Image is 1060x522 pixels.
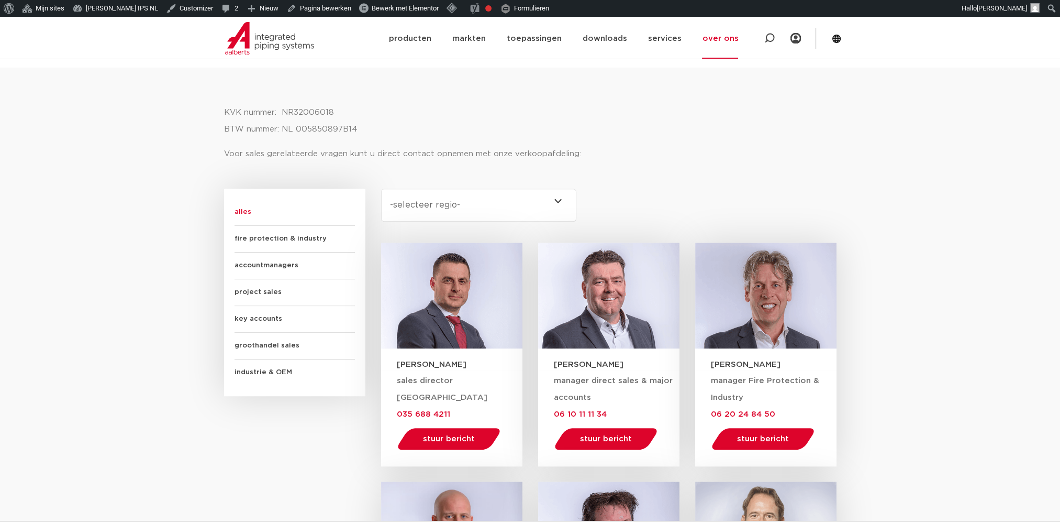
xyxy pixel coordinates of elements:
span: key accounts [235,306,355,333]
span: manager direct sales & major accounts [554,377,673,401]
a: services [648,18,681,59]
span: 06 20 24 84 50 [711,410,775,418]
span: 06 10 11 11 34 [554,410,607,418]
span: fire protection & industry [235,226,355,253]
span: alles [235,199,355,226]
div: Focus keyphrase niet ingevuld [485,5,492,12]
h3: [PERSON_NAME] [397,359,522,370]
span: groothandel sales [235,333,355,360]
a: 035 688 4211 [397,410,450,418]
span: 035 688 4211 [397,410,450,418]
span: stuur bericht [423,435,475,443]
h3: [PERSON_NAME] [554,359,679,370]
span: project sales [235,279,355,306]
span: sales director [GEOGRAPHIC_DATA] [397,377,487,401]
span: [PERSON_NAME] [977,4,1027,12]
a: 06 20 24 84 50 [711,410,775,418]
a: producten [388,18,431,59]
span: accountmanagers [235,253,355,279]
span: stuur bericht [737,435,789,443]
a: 06 10 11 11 34 [554,410,607,418]
h3: [PERSON_NAME] [711,359,836,370]
span: industrie & OEM [235,360,355,386]
span: stuur bericht [580,435,632,443]
a: downloads [582,18,627,59]
nav: Menu [388,18,738,59]
span: manager Fire Protection & Industry [711,377,819,401]
a: markten [452,18,485,59]
span: Bewerk met Elementor [372,4,439,12]
a: over ons [702,18,738,59]
p: KVK nummer: NR32006018 BTW nummer: NL 005850897B14 [224,104,836,138]
p: Voor sales gerelateerde vragen kunt u direct contact opnemen met onze verkoopafdeling: [224,146,836,162]
a: toepassingen [506,18,561,59]
nav: Menu [790,17,801,60]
